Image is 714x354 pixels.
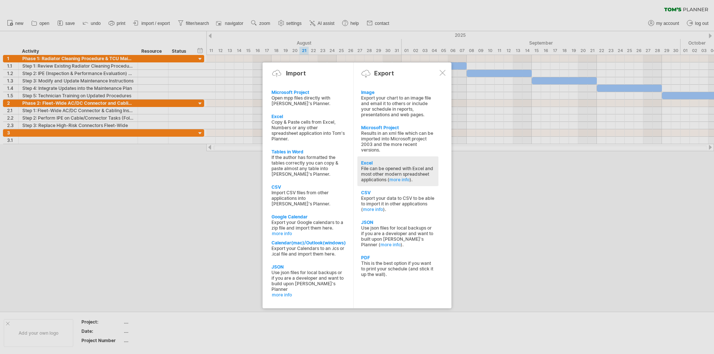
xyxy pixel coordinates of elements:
[389,177,409,182] a: more info
[271,119,345,142] div: Copy & Paste cells from Excel, Numbers or any other spreadsheet application into Tom's Planner.
[361,95,435,117] div: Export your chart to an image file and email it to others or include your schedule in reports, pr...
[363,207,383,212] a: more info
[361,160,435,166] div: Excel
[361,225,435,247] div: Use json files for local backups or if you are a developer and want to built upon [PERSON_NAME]'s...
[361,90,435,95] div: Image
[286,69,306,77] div: Import
[361,190,435,195] div: CSV
[271,155,345,177] div: If the author has formatted the tables correctly you can copy & paste almost any table into [PERS...
[374,69,394,77] div: Export
[361,260,435,277] div: This is the best option if you want to print your schedule (and stick it up the wall).
[271,114,345,119] div: Excel
[380,242,401,247] a: more info
[361,220,435,225] div: JSON
[271,149,345,155] div: Tables in Word
[361,195,435,212] div: Export your data to CSV to be able to import it in other applications ( ).
[361,166,435,182] div: File can be opened with Excel and most other modern spreadsheet applications ( ).
[272,292,345,298] a: more info
[361,255,435,260] div: PDF
[272,231,345,236] a: more info
[361,125,435,130] div: Microsoft Project
[361,130,435,153] div: Results in an xml file which can be imported into Microsoft project 2003 and the more recent vers...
